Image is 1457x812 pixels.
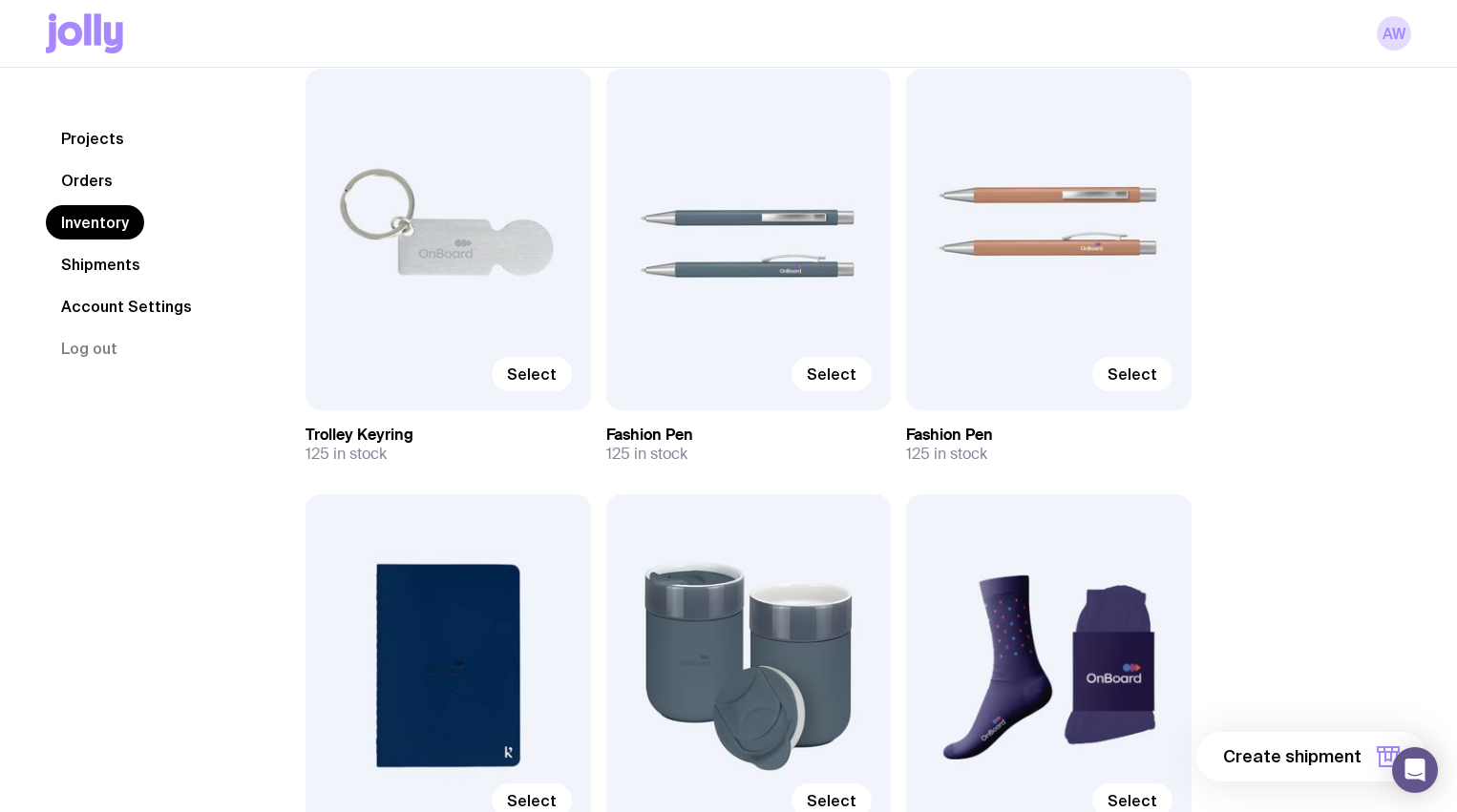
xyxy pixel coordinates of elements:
[46,331,133,365] button: Log out
[46,247,156,281] a: Shipments
[1377,16,1411,51] a: AW
[306,426,591,445] h3: Trolley Keyring
[306,445,387,464] span: 125 in stock
[507,791,557,810] span: Select
[606,426,892,445] h3: Fashion Pen
[46,163,128,198] a: Orders
[606,445,687,464] span: 125 in stock
[1108,364,1157,384] span: Select
[1392,747,1438,793] div: Open Intercom Messenger
[507,364,557,384] span: Select
[807,791,856,810] span: Select
[1108,791,1157,810] span: Select
[1223,745,1362,768] span: Create shipment
[807,364,856,384] span: Select
[906,426,1192,445] h3: Fashion Pen
[46,205,144,239] a: Inventory
[906,445,987,464] span: 125 in stock
[1196,732,1426,781] button: Create shipment
[46,121,139,156] a: Projects
[46,289,207,323] a: Account Settings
